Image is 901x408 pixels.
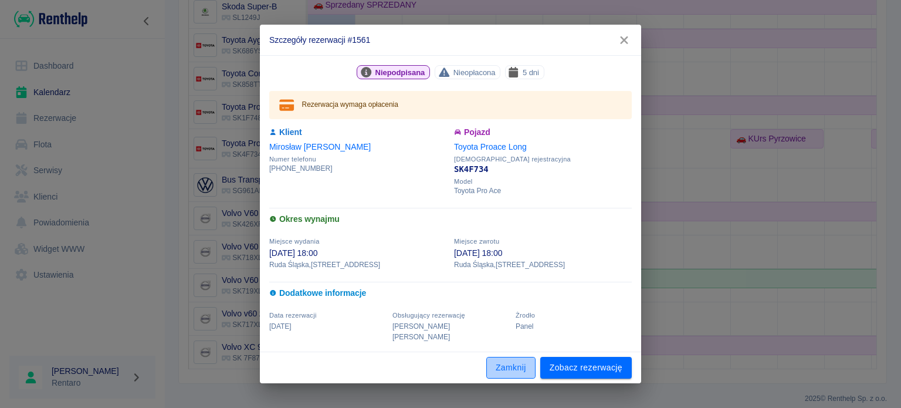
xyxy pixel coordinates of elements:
p: Ruda Śląska , [STREET_ADDRESS] [269,259,447,270]
span: Data rezerwacji [269,312,317,319]
a: Toyota Proace Long [454,142,527,151]
p: [PHONE_NUMBER] [269,163,447,174]
p: SK4F734 [454,163,632,176]
span: Miejsce wydania [269,238,320,245]
span: Model [454,178,632,186]
p: Ruda Śląska , [STREET_ADDRESS] [454,259,632,270]
p: [DATE] 18:00 [269,247,447,259]
span: Nieopłacona [449,66,500,79]
span: Obsługujący rezerwację [392,312,465,319]
p: [DATE] 18:00 [454,247,632,259]
p: [DATE] [269,321,385,332]
h2: Szczegóły rezerwacji #1561 [260,25,641,55]
h6: Klient [269,126,447,139]
h6: Pojazd [454,126,632,139]
span: Numer telefonu [269,156,447,163]
span: 5 dni [518,66,544,79]
p: Panel [516,321,632,332]
a: Zobacz rezerwację [540,357,632,379]
span: [DEMOGRAPHIC_DATA] rejestracyjna [454,156,632,163]
span: Żrodło [516,312,535,319]
p: Toyota Pro Ace [454,186,632,196]
h6: Dodatkowe informacje [269,287,632,299]
button: Zamknij [486,357,536,379]
a: Mirosław [PERSON_NAME] [269,142,371,151]
h6: Okres wynajmu [269,213,632,225]
span: Niepodpisana [371,66,430,79]
p: [PERSON_NAME] [PERSON_NAME] [392,321,509,342]
div: Rezerwacja wymaga opłacenia [302,95,398,116]
span: Miejsce zwrotu [454,238,499,245]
